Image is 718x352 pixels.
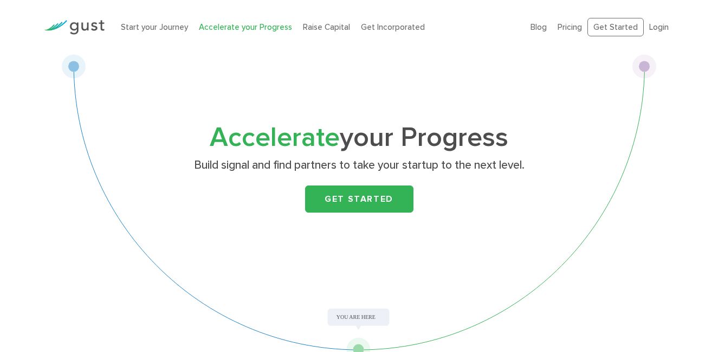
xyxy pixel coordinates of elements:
[649,22,669,32] a: Login
[149,158,569,173] p: Build signal and find partners to take your startup to the next level.
[121,22,188,32] a: Start your Journey
[361,22,425,32] a: Get Incorporated
[145,125,573,150] h1: your Progress
[199,22,292,32] a: Accelerate your Progress
[44,20,105,35] img: Gust Logo
[531,22,547,32] a: Blog
[558,22,582,32] a: Pricing
[303,22,350,32] a: Raise Capital
[305,185,413,213] a: Get Started
[210,121,340,153] span: Accelerate
[587,18,644,37] a: Get Started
